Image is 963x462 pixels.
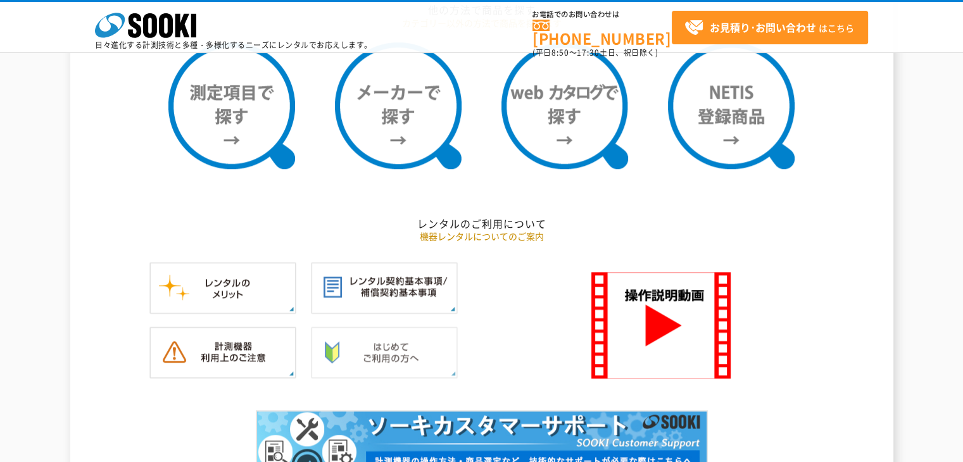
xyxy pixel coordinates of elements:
img: レンタルのメリット [149,262,296,314]
a: はじめてご利用の方へ [311,365,458,377]
h2: レンタルのご利用について [111,217,852,230]
img: メーカーで探す [335,42,462,169]
img: SOOKI 操作説明動画 [591,272,731,378]
img: webカタログで探す [501,42,628,169]
a: お見積り･お問い合わせはこちら [672,11,868,44]
span: 8:50 [551,47,569,58]
img: 計測機器ご利用上のご注意 [149,327,296,378]
p: 日々進化する計測技術と多種・多様化するニーズにレンタルでお応えします。 [95,41,372,49]
a: レンタル契約基本事項／補償契約基本事項 [311,301,458,313]
span: お電話でのお問い合わせは [532,11,672,18]
strong: お見積り･お問い合わせ [710,20,816,35]
a: [PHONE_NUMBER] [532,20,672,46]
span: はこちら [684,18,854,37]
img: 測定項目で探す [168,42,295,169]
a: レンタルのメリット [149,301,296,313]
img: レンタル契約基本事項／補償契約基本事項 [311,262,458,314]
a: 計測機器ご利用上のご注意 [149,365,296,377]
p: 機器レンタルについてのご案内 [111,230,852,243]
span: 17:30 [577,47,600,58]
span: (平日 ～ 土日、祝日除く) [532,47,658,58]
img: はじめてご利用の方へ [311,327,458,378]
img: NETIS登録商品 [668,42,795,169]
